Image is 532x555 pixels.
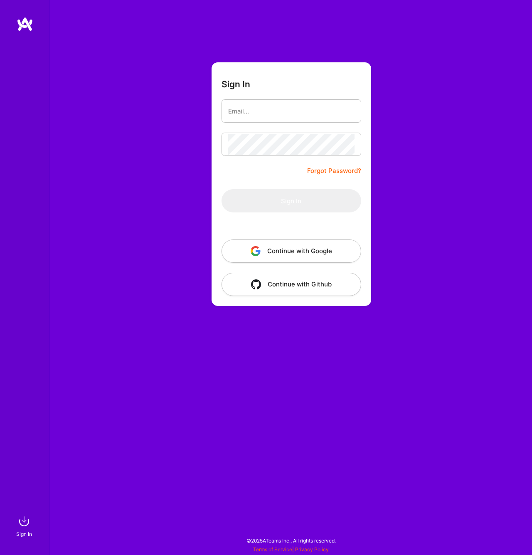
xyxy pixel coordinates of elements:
div: Sign In [16,530,32,538]
img: icon [251,279,261,289]
button: Continue with Google [222,239,361,263]
div: © 2025 ATeams Inc., All rights reserved. [50,530,532,551]
button: Sign In [222,189,361,212]
a: Terms of Service [253,546,292,553]
span: | [253,546,329,553]
img: icon [251,246,261,256]
input: Email... [228,101,355,122]
img: sign in [16,513,32,530]
button: Continue with Github [222,273,361,296]
img: logo [17,17,33,32]
h3: Sign In [222,79,250,89]
a: sign inSign In [17,513,32,538]
a: Privacy Policy [295,546,329,553]
a: Forgot Password? [307,166,361,176]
